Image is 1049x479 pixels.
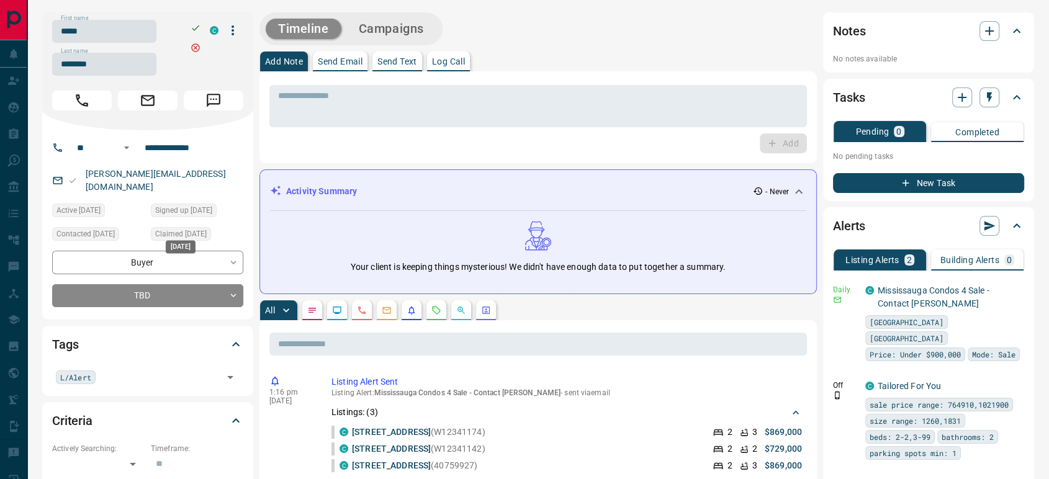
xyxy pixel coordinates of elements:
[265,306,275,315] p: All
[870,348,961,360] span: Price: Under $900,000
[340,461,348,470] div: condos.ca
[870,431,930,443] span: beds: 2-2,3-99
[52,251,243,274] div: Buyer
[331,388,802,397] p: Listing Alert : - sent via email
[845,256,899,264] p: Listing Alerts
[833,380,858,391] p: Off
[346,19,436,39] button: Campaigns
[222,369,239,386] button: Open
[155,228,207,240] span: Claimed [DATE]
[61,14,88,22] label: First name
[307,305,317,315] svg: Notes
[833,16,1024,46] div: Notes
[68,176,77,185] svg: Email Valid
[269,396,313,405] p: [DATE]
[765,426,802,439] p: $869,000
[269,388,313,396] p: 1:16 pm
[166,240,196,253] div: [DATE]
[352,459,477,472] p: (40759927)
[765,186,789,197] p: - Never
[352,460,431,470] a: [STREET_ADDRESS]
[481,305,491,315] svg: Agent Actions
[357,305,367,315] svg: Calls
[833,284,858,295] p: Daily
[727,426,732,439] p: 2
[940,256,999,264] p: Building Alerts
[865,286,874,295] div: condos.ca
[833,173,1024,193] button: New Task
[286,185,357,198] p: Activity Summary
[765,442,802,455] p: $729,000
[331,375,802,388] p: Listing Alert Sent
[907,256,912,264] p: 2
[210,26,218,35] div: condos.ca
[352,427,431,437] a: [STREET_ADDRESS]
[833,87,865,107] h2: Tasks
[155,204,212,217] span: Signed up [DATE]
[833,147,1024,166] p: No pending tasks
[833,295,842,304] svg: Email
[266,19,341,39] button: Timeline
[331,406,378,419] p: Listings: ( 3 )
[118,91,178,110] span: Email
[332,305,342,315] svg: Lead Browsing Activity
[352,426,485,439] p: (W12341174)
[86,169,226,192] a: [PERSON_NAME][EMAIL_ADDRESS][DOMAIN_NAME]
[52,443,145,454] p: Actively Searching:
[865,382,874,390] div: condos.ca
[352,442,485,455] p: (W12341142)
[752,459,757,472] p: 3
[870,332,943,344] span: [GEOGRAPHIC_DATA]
[431,305,441,315] svg: Requests
[955,128,999,137] p: Completed
[833,21,865,41] h2: Notes
[52,411,92,431] h2: Criteria
[878,285,989,308] a: Mississauga Condos 4 Sale - Contact [PERSON_NAME]
[896,127,901,136] p: 0
[52,227,145,244] div: Fri Mar 29 2024
[52,284,243,307] div: TBD
[833,391,842,400] svg: Push Notification Only
[752,442,757,455] p: 2
[56,204,101,217] span: Active [DATE]
[265,57,303,66] p: Add Note
[352,444,431,454] a: [STREET_ADDRESS]
[61,47,88,55] label: Last name
[765,459,802,472] p: $869,000
[351,261,726,274] p: Your client is keeping things mysterious! We didn't have enough data to put together a summary.
[833,216,865,236] h2: Alerts
[52,204,145,221] div: Fri Apr 12 2024
[119,140,134,155] button: Open
[331,401,802,424] div: Listings: (3)
[151,204,243,221] div: Sun Feb 18 2024
[972,348,1015,360] span: Mode: Sale
[56,228,115,240] span: Contacted [DATE]
[878,381,941,391] a: Tailored For You
[318,57,362,66] p: Send Email
[340,444,348,453] div: condos.ca
[727,459,732,472] p: 2
[52,91,112,110] span: Call
[833,53,1024,65] p: No notes available
[432,57,465,66] p: Log Call
[752,426,757,439] p: 3
[270,180,806,203] div: Activity Summary- Never
[456,305,466,315] svg: Opportunities
[1007,256,1012,264] p: 0
[870,447,957,459] span: parking spots min: 1
[870,398,1009,411] span: sale price range: 764910,1021900
[60,371,91,383] span: L/Alert
[52,406,243,436] div: Criteria
[52,329,243,359] div: Tags
[340,428,348,436] div: condos.ca
[377,57,417,66] p: Send Text
[727,442,732,455] p: 2
[833,211,1024,241] div: Alerts
[870,316,943,328] span: [GEOGRAPHIC_DATA]
[151,443,243,454] p: Timeframe:
[833,83,1024,112] div: Tasks
[382,305,392,315] svg: Emails
[151,227,243,244] div: Sun Feb 18 2024
[870,414,961,427] span: size range: 1260,1831
[855,127,889,136] p: Pending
